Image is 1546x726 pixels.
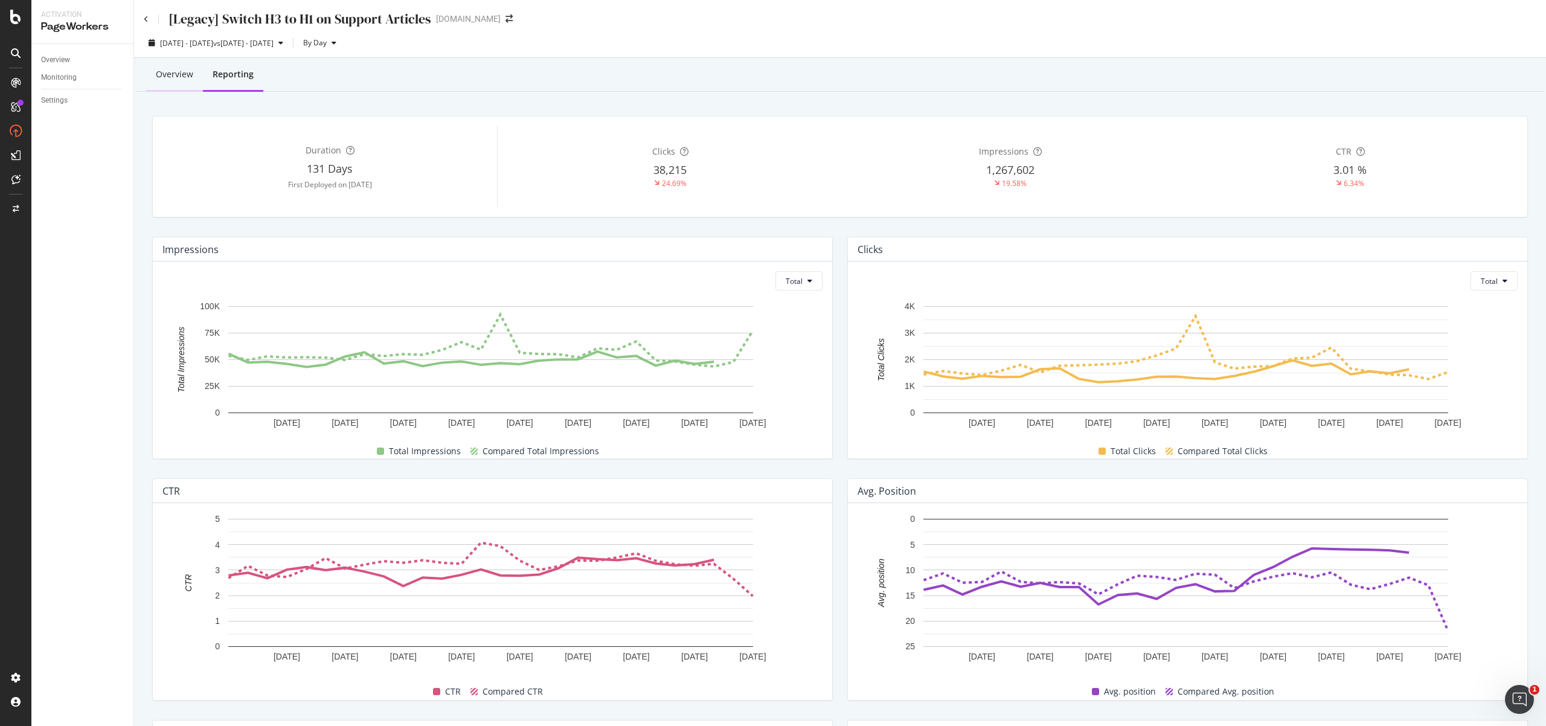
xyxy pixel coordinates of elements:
text: 25 [905,642,915,652]
div: • Server connection issues [19,327,222,339]
text: [DATE] [969,652,995,661]
text: [DATE] [1027,652,1053,661]
div: Reporting [213,68,254,80]
div: First Deployed on [DATE] [162,179,497,190]
text: [DATE] [623,652,650,661]
text: [DATE] [1376,652,1403,661]
text: [DATE] [1318,652,1345,661]
iframe: Intercom live chat [1505,685,1534,714]
b: -151: The HTTP response had no content in its body [19,138,191,159]
text: [DATE] [1376,418,1403,428]
span: Duration [306,144,341,156]
text: [DATE] [1260,652,1286,661]
text: 20 [905,617,915,626]
div: • DNS problems [19,274,222,286]
svg: A chart. [162,513,818,673]
text: [DATE] [1085,652,1112,661]
div: • Timeouts [19,309,222,321]
span: Compared CTR [483,684,543,699]
span: Total Clicks [1111,444,1156,458]
text: [DATE] [448,652,475,661]
button: Total [775,271,823,291]
div: CTR [162,485,180,497]
div: Clicks [858,243,883,255]
text: [DATE] [448,418,475,428]
h1: Customer Support [59,6,146,15]
svg: A chart. [858,513,1513,673]
div: [DOMAIN_NAME] [436,13,501,25]
text: 2K [905,355,916,365]
span: 1 [1530,685,1539,695]
span: [DATE] - [DATE] [160,38,213,48]
div: Impressions [162,243,219,255]
text: 4K [905,302,916,312]
text: [DATE] [332,418,358,428]
text: [DATE] [1202,652,1228,661]
button: Emoji picker [19,396,28,405]
div: I don't see HTTP Code -153 specifically listed in our network error codes documentation. However,... [10,29,232,399]
span: 1,267,602 [986,162,1034,177]
button: Send a message… [207,391,226,410]
text: [DATE] [1318,418,1345,428]
button: go back [8,5,31,28]
text: 50K [205,355,220,365]
text: [DATE] [390,418,417,428]
div: 19.58% [1002,178,1027,188]
text: [DATE] [681,652,708,661]
div: 6.34% [1344,178,1364,188]
a: Click to go back [144,16,149,23]
span: Total [1481,276,1498,286]
text: 0 [910,515,915,524]
div: Activation [41,10,124,20]
text: [DATE] [565,418,591,428]
text: [DATE] [681,418,708,428]
text: 75K [205,329,220,338]
img: Profile image for Customer Support [34,7,54,26]
textarea: Message… [10,370,231,391]
span: Impressions [979,146,1028,157]
text: [DATE] [565,652,591,661]
div: PageWorkers [41,20,124,34]
text: [DATE] [1027,418,1053,428]
span: 131 Days [307,161,353,176]
svg: A chart. [162,300,818,434]
text: 3 [215,565,220,575]
text: [DATE] [332,652,358,661]
span: Compared Avg. position [1178,684,1274,699]
span: By Day [298,37,327,48]
div: arrow-right-arrow-left [505,14,513,23]
button: Start recording [77,396,86,405]
text: 25K [205,382,220,391]
text: [DATE] [1085,418,1112,428]
svg: A chart. [858,300,1513,434]
div: 24.69% [662,178,687,188]
text: 10 [905,565,915,575]
text: 2 [215,591,220,600]
text: [DATE] [507,652,533,661]
button: Home [189,5,212,28]
text: CTR [184,574,193,592]
div: Overview [156,68,193,80]
text: [DATE] [390,652,417,661]
text: [DATE] [1260,418,1286,428]
a: Source reference 9276108: [105,85,115,95]
button: Gif picker [38,396,48,405]
span: 3.01 % [1333,162,1367,177]
text: 1 [215,617,220,626]
text: [DATE] [1202,418,1228,428]
text: 5 [910,540,915,550]
a: Settings [41,94,125,107]
span: 38,215 [653,162,687,177]
text: [DATE] [507,418,533,428]
b: Common causes of network errors include: [19,244,183,266]
span: Compared Total Clicks [1178,444,1268,458]
div: Settings [41,94,68,107]
div: I don't see HTTP Code -153 specifically listed in our network error codes documentation. However,... [19,36,222,95]
div: Avg. position [858,485,916,497]
text: [DATE] [623,418,650,428]
div: • Connection errors [19,291,222,303]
